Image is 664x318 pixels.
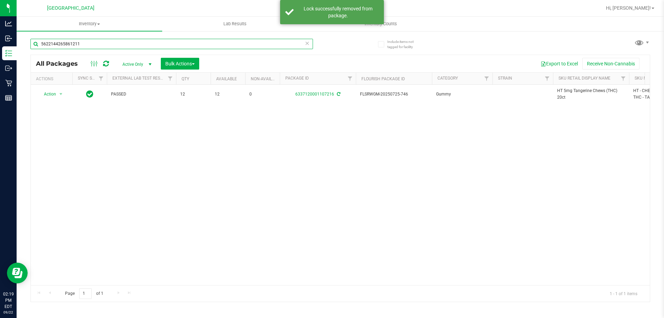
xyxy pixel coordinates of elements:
[57,89,65,99] span: select
[5,80,12,87] inline-svg: Retail
[36,60,85,67] span: All Packages
[165,73,176,84] a: Filter
[559,76,610,81] a: Sku Retail Display Name
[536,58,582,70] button: Export to Excel
[215,91,241,98] span: 12
[59,288,109,299] span: Page of 1
[387,39,422,49] span: Include items not tagged for facility
[360,91,428,98] span: FLSRWGM-20250725-746
[604,288,643,299] span: 1 - 1 of 1 items
[7,263,28,283] iframe: Resource center
[5,50,12,57] inline-svg: Inventory
[36,76,70,81] div: Actions
[582,58,639,70] button: Receive Non-Cannabis
[78,76,104,81] a: Sync Status
[5,94,12,101] inline-svg: Reports
[436,91,488,98] span: Gummy
[112,76,167,81] a: External Lab Test Result
[557,88,625,101] span: HT 5mg Tangerine Chews (THC) 20ct
[5,20,12,27] inline-svg: Analytics
[542,73,553,84] a: Filter
[618,73,629,84] a: Filter
[285,76,309,81] a: Package ID
[214,21,256,27] span: Lab Results
[38,89,56,99] span: Action
[180,91,206,98] span: 12
[251,76,282,81] a: Non-Available
[161,58,199,70] button: Bulk Actions
[344,73,356,84] a: Filter
[336,92,340,97] span: Sync from Compliance System
[5,35,12,42] inline-svg: Inbound
[162,17,308,31] a: Lab Results
[30,39,313,49] input: Search Package ID, Item Name, SKU, Lot or Part Number...
[498,76,512,81] a: Strain
[606,5,651,11] span: Hi, [PERSON_NAME]!
[86,89,93,99] span: In Sync
[111,91,172,98] span: PASSED
[79,288,92,299] input: 1
[437,76,458,81] a: Category
[5,65,12,72] inline-svg: Outbound
[17,21,162,27] span: Inventory
[47,5,94,11] span: [GEOGRAPHIC_DATA]
[165,61,195,66] span: Bulk Actions
[95,73,107,84] a: Filter
[297,5,379,19] div: Lock successfully removed from package.
[295,92,334,97] a: 6337120001107216
[17,17,162,31] a: Inventory
[3,291,13,310] p: 02:19 PM EDT
[361,76,405,81] a: Flourish Package ID
[182,76,189,81] a: Qty
[3,310,13,315] p: 09/22
[481,73,492,84] a: Filter
[305,39,310,48] span: Clear
[635,76,655,81] a: SKU Name
[216,76,237,81] a: Available
[249,91,276,98] span: 0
